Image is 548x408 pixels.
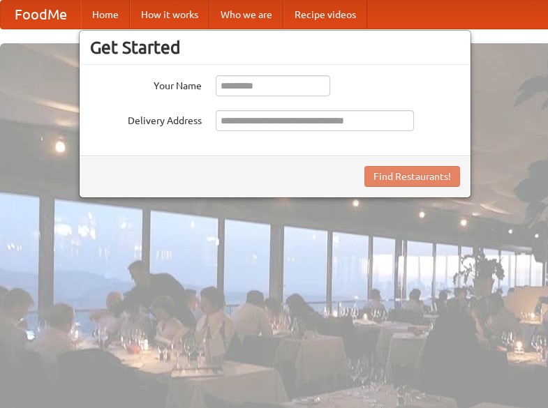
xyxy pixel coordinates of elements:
[283,1,367,29] a: Recipe videos
[209,1,283,29] a: Who we are
[130,1,209,29] a: How it works
[1,1,81,29] a: FoodMe
[364,166,460,187] button: Find Restaurants!
[81,1,130,29] a: Home
[90,37,460,58] h3: Get Started
[90,110,202,128] label: Delivery Address
[90,75,202,93] label: Your Name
